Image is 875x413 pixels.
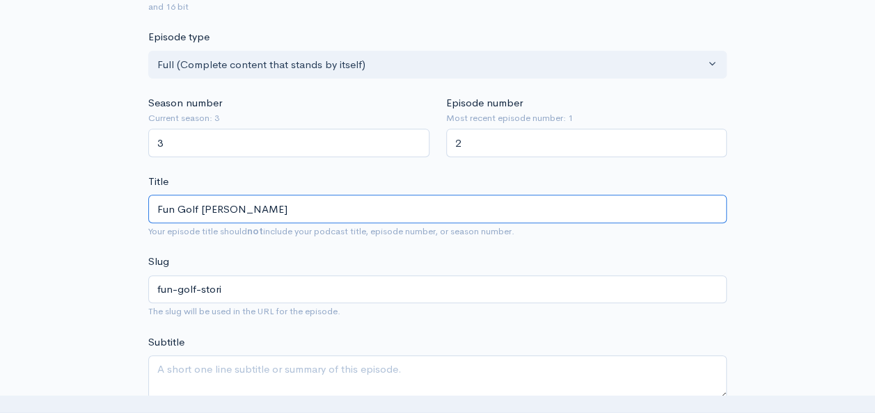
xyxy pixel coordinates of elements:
[148,225,514,237] small: Your episode title should include your podcast title, episode number, or season number.
[148,111,429,125] small: Current season: 3
[446,129,727,157] input: Enter episode number
[148,51,727,79] button: Full (Complete content that stands by itself)
[148,305,340,317] small: The slug will be used in the URL for the episode.
[148,95,222,111] label: Season number
[446,95,523,111] label: Episode number
[157,57,705,73] div: Full (Complete content that stands by itself)
[148,254,169,270] label: Slug
[247,225,263,237] strong: not
[148,129,429,157] input: Enter season number for this episode
[148,29,210,45] label: Episode type
[148,334,184,350] label: Subtitle
[148,174,168,190] label: Title
[446,111,727,125] small: Most recent episode number: 1
[148,195,727,223] input: What is the episode's title?
[148,275,727,304] input: title-of-episode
